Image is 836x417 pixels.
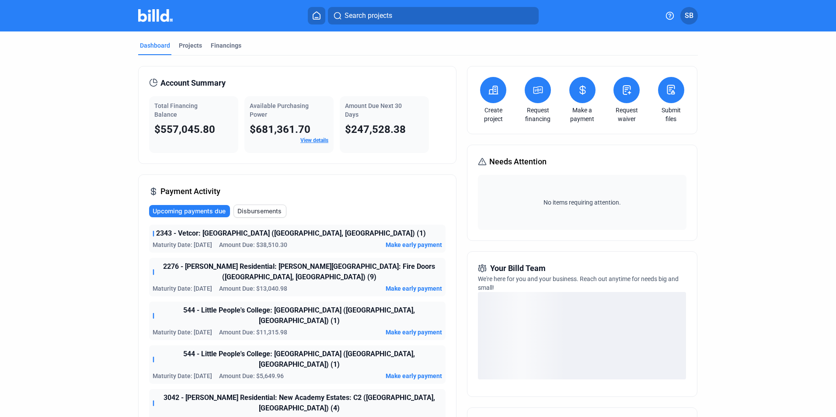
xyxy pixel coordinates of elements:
[490,262,546,275] span: Your Billd Team
[656,106,686,123] a: Submit files
[156,305,442,326] span: 544 - Little People's College: [GEOGRAPHIC_DATA] ([GEOGRAPHIC_DATA], [GEOGRAPHIC_DATA]) (1)
[211,41,241,50] div: Financings
[153,240,212,249] span: Maturity Date: [DATE]
[478,292,686,379] div: loading
[328,7,539,24] button: Search projects
[153,372,212,380] span: Maturity Date: [DATE]
[237,207,282,215] span: Disbursements
[481,198,683,207] span: No items requiring attention.
[179,41,202,50] div: Projects
[153,328,212,337] span: Maturity Date: [DATE]
[345,123,406,136] span: $247,528.38
[153,284,212,293] span: Maturity Date: [DATE]
[154,102,198,118] span: Total Financing Balance
[345,102,402,118] span: Amount Due Next 30 Days
[156,228,426,239] span: 2343 - Vetcor: [GEOGRAPHIC_DATA] ([GEOGRAPHIC_DATA], [GEOGRAPHIC_DATA]) (1)
[154,123,215,136] span: $557,045.80
[611,106,642,123] a: Request waiver
[250,102,309,118] span: Available Purchasing Power
[489,156,547,168] span: Needs Attention
[386,328,442,337] button: Make early payment
[138,9,173,22] img: Billd Company Logo
[478,106,509,123] a: Create project
[160,77,226,89] span: Account Summary
[219,372,284,380] span: Amount Due: $5,649.96
[233,205,286,218] button: Disbursements
[300,137,328,143] a: View details
[680,7,698,24] button: SB
[386,284,442,293] button: Make early payment
[345,10,392,21] span: Search projects
[219,240,287,249] span: Amount Due: $38,510.30
[160,185,220,198] span: Payment Activity
[685,10,693,21] span: SB
[250,123,310,136] span: $681,361.70
[149,205,230,217] button: Upcoming payments due
[153,207,226,215] span: Upcoming payments due
[156,349,442,370] span: 544 - Little People's College: [GEOGRAPHIC_DATA] ([GEOGRAPHIC_DATA], [GEOGRAPHIC_DATA]) (1)
[140,41,170,50] div: Dashboard
[386,372,442,380] button: Make early payment
[522,106,553,123] a: Request financing
[156,393,442,414] span: 3042 - [PERSON_NAME] Residential: New Academy Estates: C2 ([GEOGRAPHIC_DATA], [GEOGRAPHIC_DATA]) (4)
[386,240,442,249] button: Make early payment
[478,275,679,291] span: We're here for you and your business. Reach out anytime for needs big and small!
[219,328,287,337] span: Amount Due: $11,315.98
[567,106,598,123] a: Make a payment
[219,284,287,293] span: Amount Due: $13,040.98
[156,261,442,282] span: 2276 - [PERSON_NAME] Residential: [PERSON_NAME][GEOGRAPHIC_DATA]: Fire Doors ([GEOGRAPHIC_DATA], ...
